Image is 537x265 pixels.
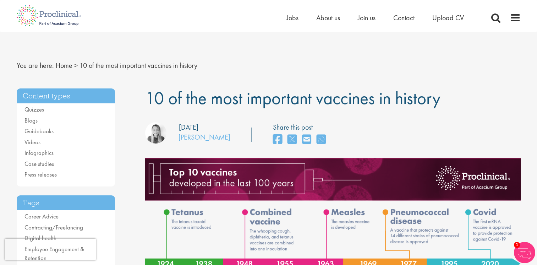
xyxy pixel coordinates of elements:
[145,87,440,109] span: 10 of the most important vaccines in history
[74,61,78,70] span: >
[358,13,376,22] a: Join us
[514,242,535,263] img: Chatbot
[17,195,115,211] h3: Tags
[24,138,40,146] a: Videos
[302,132,311,147] a: share on email
[56,61,72,70] a: breadcrumb link
[24,127,54,135] a: Guidebooks
[287,132,297,147] a: share on twitter
[317,132,326,147] a: share on whats app
[145,122,166,144] img: Hannah Burke
[393,13,415,22] a: Contact
[24,149,54,157] a: Infographics
[179,122,198,132] div: [DATE]
[24,212,59,220] a: Career Advice
[432,13,464,22] a: Upload CV
[179,132,230,142] a: [PERSON_NAME]
[273,132,282,147] a: share on facebook
[24,171,57,178] a: Press releases
[80,61,197,70] span: 10 of the most important vaccines in history
[24,117,38,124] a: Blogs
[273,122,329,132] label: Share this post
[24,160,54,168] a: Case studies
[24,106,44,113] a: Quizzes
[286,13,298,22] a: Jobs
[24,223,83,231] a: Contracting/Freelancing
[316,13,340,22] a: About us
[17,61,54,70] span: You are here:
[24,234,56,242] a: Digital health
[514,242,520,248] span: 1
[5,239,96,260] iframe: reCAPTCHA
[17,88,115,104] h3: Content types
